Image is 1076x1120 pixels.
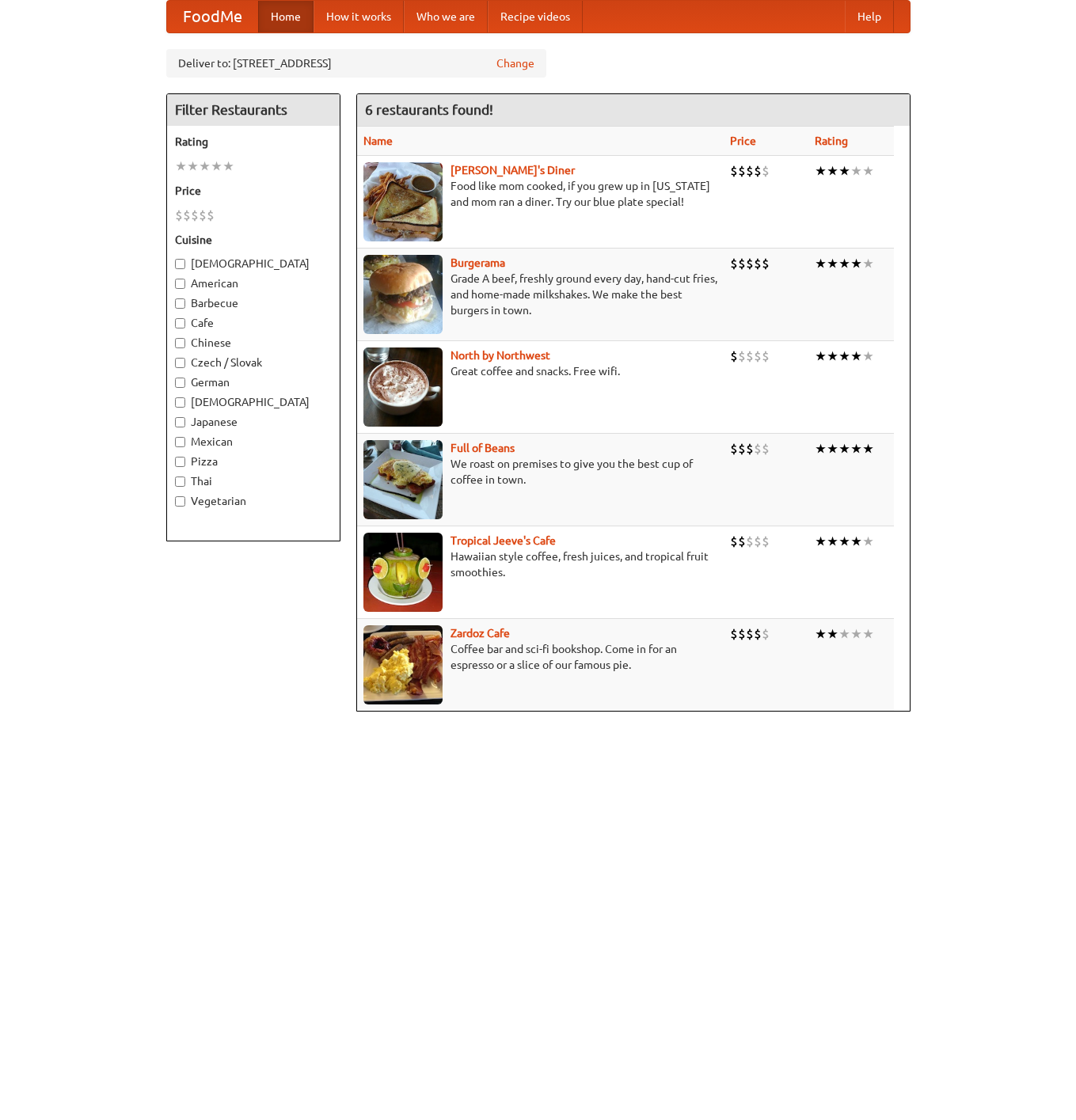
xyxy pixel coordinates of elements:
[754,347,762,365] li: $
[451,534,556,547] a: Tropical Jeeve's Cafe
[754,533,762,550] li: $
[746,255,754,272] li: $
[363,625,443,704] img: zardoz.jpg
[175,335,332,351] label: Chinese
[762,255,770,272] li: $
[365,102,493,117] ng-pluralize: 6 restaurants found!
[258,1,314,32] a: Home
[175,338,185,348] input: Chinese
[862,255,874,272] li: ★
[363,549,717,580] p: Hawaiian style coffee, fresh juices, and tropical fruit smoothies.
[222,158,234,175] li: ★
[175,158,187,175] li: ★
[363,363,717,379] p: Great coffee and snacks. Free wifi.
[175,355,332,370] label: Czech / Slovak
[838,440,850,457] li: ★
[850,440,862,457] li: ★
[187,158,199,175] li: ★
[175,454,332,469] label: Pizza
[754,162,762,180] li: $
[451,349,550,362] a: North by Northwest
[850,533,862,550] li: ★
[451,256,505,269] b: Burgerama
[754,625,762,643] li: $
[815,255,827,272] li: ★
[762,440,770,457] li: $
[850,162,862,180] li: ★
[175,279,185,289] input: American
[838,255,850,272] li: ★
[730,255,738,272] li: $
[762,347,770,365] li: $
[175,417,185,427] input: Japanese
[175,378,185,388] input: German
[762,533,770,550] li: $
[845,1,894,32] a: Help
[730,440,738,457] li: $
[762,162,770,180] li: $
[199,207,207,224] li: $
[754,255,762,272] li: $
[175,374,332,390] label: German
[730,533,738,550] li: $
[754,440,762,457] li: $
[363,347,443,427] img: north.jpg
[850,255,862,272] li: ★
[175,207,183,224] li: $
[815,347,827,365] li: ★
[827,347,838,365] li: ★
[404,1,488,32] a: Who we are
[175,476,185,487] input: Thai
[363,178,717,210] p: Food like mom cooked, if you grew up in [US_STATE] and mom ran a diner. Try our blue plate special!
[175,134,332,150] h5: Rating
[363,641,717,673] p: Coffee bar and sci-fi bookshop. Come in for an espresso or a slice of our famous pie.
[363,456,717,488] p: We roast on premises to give you the best cup of coffee in town.
[175,457,185,467] input: Pizza
[827,255,838,272] li: ★
[363,440,443,519] img: beans.jpg
[451,442,515,454] a: Full of Beans
[850,625,862,643] li: ★
[363,135,393,147] a: Name
[488,1,583,32] a: Recipe videos
[738,347,746,365] li: $
[815,440,827,457] li: ★
[838,533,850,550] li: ★
[175,414,332,430] label: Japanese
[175,496,185,507] input: Vegetarian
[451,627,510,640] a: Zardoz Cafe
[175,315,332,331] label: Cafe
[746,347,754,365] li: $
[175,256,332,271] label: [DEMOGRAPHIC_DATA]
[166,49,546,78] div: Deliver to: [STREET_ADDRESS]
[167,94,340,126] h4: Filter Restaurants
[175,358,185,368] input: Czech / Slovak
[730,162,738,180] li: $
[850,347,862,365] li: ★
[175,437,185,447] input: Mexican
[838,162,850,180] li: ★
[363,533,443,612] img: jeeves.jpg
[838,625,850,643] li: ★
[746,440,754,457] li: $
[862,440,874,457] li: ★
[175,298,185,309] input: Barbecue
[363,162,443,241] img: sallys.jpg
[314,1,404,32] a: How it works
[207,207,215,224] li: $
[827,625,838,643] li: ★
[175,397,185,408] input: [DEMOGRAPHIC_DATA]
[175,295,332,311] label: Barbecue
[175,183,332,199] h5: Price
[730,625,738,643] li: $
[746,533,754,550] li: $
[746,625,754,643] li: $
[738,533,746,550] li: $
[183,207,191,224] li: $
[167,1,258,32] a: FoodMe
[815,533,827,550] li: ★
[191,207,199,224] li: $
